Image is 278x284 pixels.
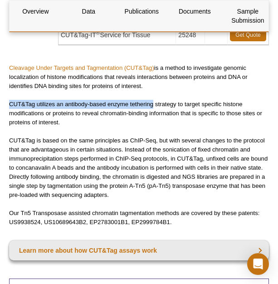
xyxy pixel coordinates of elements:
a: Sample Submission [222,0,274,31]
td: 25248 [176,25,205,45]
p: is a method to investigate genomic localization of histone modifications that reveals interaction... [9,64,269,91]
p: CUT&Tag utilizes an antibody-based enzyme tethering strategy to target specific histone modificat... [9,100,269,127]
sup: ® [96,30,100,36]
a: Learn more about how CUT&Tag assays work [9,240,269,260]
p: Our Tn5 Transposase assisted chromatin tagmentation methods are covered by these patents: US99385... [9,209,269,227]
p: CUT&Tag is based on the same principles as ChIP-Seq, but with several changes to the protocol tha... [9,136,269,200]
td: CUT&Tag-IT Service for Tissue [59,25,176,45]
a: Publications [116,0,168,22]
a: Documents [169,0,221,22]
a: Get Quote [230,29,266,41]
a: Data [63,0,115,22]
a: Cleavage Under Targets and Tagmentation (CUT&Tag) [9,64,154,71]
div: Open Intercom Messenger [247,253,269,275]
a: Overview [10,0,62,22]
